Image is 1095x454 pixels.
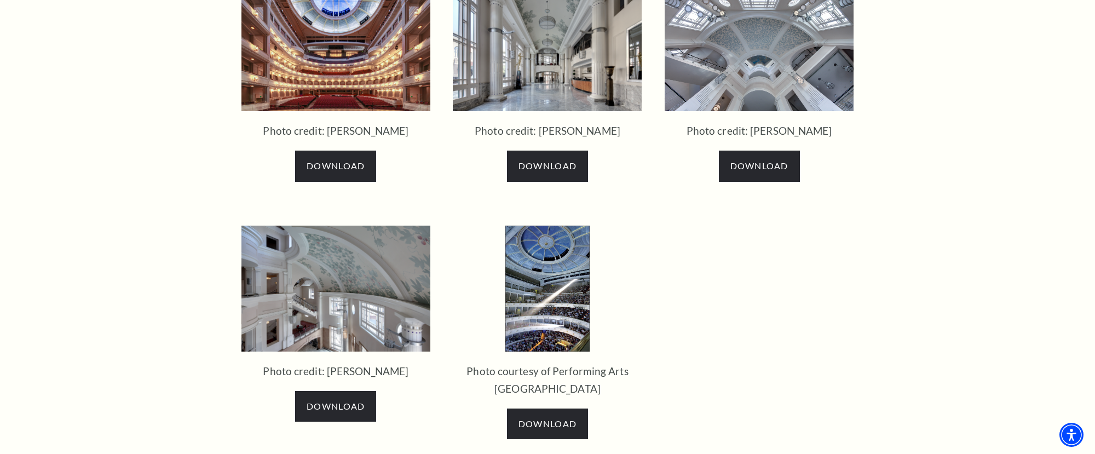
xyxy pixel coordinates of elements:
p: Photo credit: [PERSON_NAME] [241,363,431,380]
span: Download [307,401,365,411]
a: Photo credit: Ray Ciborowski Download [719,151,800,181]
a: Photo courtesy of Performing Arts Fort Worth Download [507,409,588,439]
a: Photo credit: Ray Ciborowski Download [295,151,376,181]
span: Download [518,160,577,171]
span: Download [730,160,788,171]
p: Photo credit: [PERSON_NAME] [241,122,431,140]
div: Accessibility Menu [1059,423,1084,447]
p: Photo credit: [PERSON_NAME] [453,122,643,140]
a: Photo credit: Ray Ciborowski Download [507,151,588,181]
a: Photo credit: Ray Ciborowski Download [295,391,376,422]
span: Download [518,418,577,429]
p: Photo credit: [PERSON_NAME] [664,122,854,140]
img: Photo credit: Ray Ciborowski [241,226,430,352]
p: Photo courtesy of Performing Arts [GEOGRAPHIC_DATA] [453,363,643,398]
img: Photo courtesy of Performing Arts Fort Worth [505,226,590,352]
span: Download [307,160,365,171]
